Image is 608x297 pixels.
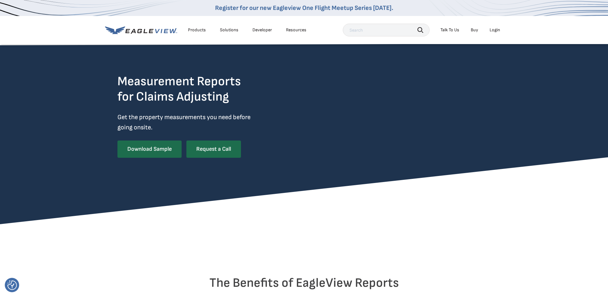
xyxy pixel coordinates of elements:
[117,112,257,133] p: Get the property measurements you need before going onsite.
[440,27,459,33] div: Talk To Us
[117,275,491,291] h2: The Benefits of EagleView Reports
[252,27,272,33] a: Developer
[117,141,182,158] a: Download Sample
[188,27,206,33] div: Products
[7,280,17,290] button: Consent Preferences
[343,24,430,36] input: Search
[471,27,478,33] a: Buy
[215,4,393,12] a: Register for our new Eagleview One Flight Meetup Series [DATE].
[7,280,17,290] img: Revisit consent button
[186,141,241,158] a: Request a Call
[286,27,306,33] div: Resources
[117,74,257,104] h2: Measurement Reports for Claims Adjusting
[490,27,500,33] div: Login
[220,27,238,33] div: Solutions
